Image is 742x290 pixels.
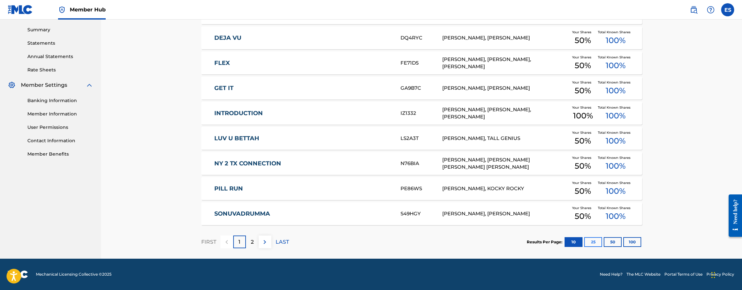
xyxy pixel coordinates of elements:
[214,135,392,142] a: LUV U BETTAH
[27,97,93,104] a: Banking Information
[442,156,568,171] div: [PERSON_NAME], [PERSON_NAME] [PERSON_NAME] [PERSON_NAME]
[401,59,442,67] div: FE71D5
[214,34,392,42] a: DEJA VU
[401,185,442,192] div: PE86WS
[606,60,626,71] span: 100 %
[598,30,633,35] span: Total Known Shares
[401,135,442,142] div: LS2A3T
[401,110,442,117] div: IZ1332
[572,80,594,85] span: Your Shares
[442,34,568,42] div: [PERSON_NAME], [PERSON_NAME]
[575,210,591,222] span: 50 %
[572,55,594,60] span: Your Shares
[606,210,626,222] span: 100 %
[604,237,622,247] button: 50
[724,189,742,243] iframe: Resource Center
[565,237,583,247] button: 10
[27,137,93,144] a: Contact Information
[572,30,594,35] span: Your Shares
[573,110,593,122] span: 100 %
[8,5,33,14] img: MLC Logo
[600,271,623,277] a: Need Help?
[606,85,626,97] span: 100 %
[214,84,392,92] a: GET IT
[598,180,633,185] span: Total Known Shares
[584,237,602,247] button: 25
[27,151,93,158] a: Member Benefits
[27,26,93,33] a: Summary
[214,59,392,67] a: FLEX
[572,206,594,210] span: Your Shares
[276,238,289,246] p: LAST
[214,110,392,117] a: INTRODUCTION
[704,3,717,16] div: Help
[598,105,633,110] span: Total Known Shares
[27,111,93,117] a: Member Information
[572,155,594,160] span: Your Shares
[598,55,633,60] span: Total Known Shares
[598,80,633,85] span: Total Known Shares
[8,81,16,89] img: Member Settings
[598,206,633,210] span: Total Known Shares
[27,67,93,73] a: Rate Sheets
[606,110,626,122] span: 100 %
[442,106,568,121] div: [PERSON_NAME], [PERSON_NAME], [PERSON_NAME]
[58,6,66,14] img: Top Rightsholder
[401,160,442,167] div: N76BIA
[36,271,112,277] span: Mechanical Licensing Collective © 2025
[214,185,392,192] a: PILL RUN
[27,40,93,47] a: Statements
[707,6,715,14] img: help
[598,155,633,160] span: Total Known Shares
[598,130,633,135] span: Total Known Shares
[21,81,67,89] span: Member Settings
[85,81,93,89] img: expand
[575,135,591,147] span: 50 %
[401,210,442,218] div: S49HGY
[687,3,700,16] a: Public Search
[711,265,715,285] div: Drag
[442,210,568,218] div: [PERSON_NAME], [PERSON_NAME]
[214,160,392,167] a: NY 2 TX CONNECTION
[401,34,442,42] div: DQ4RYC
[575,160,591,172] span: 50 %
[261,238,269,246] img: right
[706,271,734,277] a: Privacy Policy
[572,180,594,185] span: Your Shares
[70,6,106,13] span: Member Hub
[575,60,591,71] span: 50 %
[721,3,734,16] div: User Menu
[606,135,626,147] span: 100 %
[251,238,254,246] p: 2
[606,185,626,197] span: 100 %
[238,238,240,246] p: 1
[442,135,568,142] div: [PERSON_NAME], TALL GENIUS
[606,35,626,46] span: 100 %
[709,259,742,290] iframe: Chat Widget
[606,160,626,172] span: 100 %
[572,130,594,135] span: Your Shares
[572,105,594,110] span: Your Shares
[664,271,703,277] a: Portal Terms of Use
[690,6,698,14] img: search
[27,53,93,60] a: Annual Statements
[575,35,591,46] span: 50 %
[575,85,591,97] span: 50 %
[27,124,93,131] a: User Permissions
[442,56,568,70] div: [PERSON_NAME], [PERSON_NAME], [PERSON_NAME]
[8,270,28,278] img: logo
[214,210,392,218] a: SONUVADRUMMA
[442,84,568,92] div: [PERSON_NAME], [PERSON_NAME]
[575,185,591,197] span: 50 %
[442,185,568,192] div: [PERSON_NAME], KOCKY ROCKY
[623,237,641,247] button: 100
[201,238,216,246] p: FIRST
[401,84,442,92] div: GA9B7C
[627,271,660,277] a: The MLC Website
[527,239,564,245] p: Results Per Page:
